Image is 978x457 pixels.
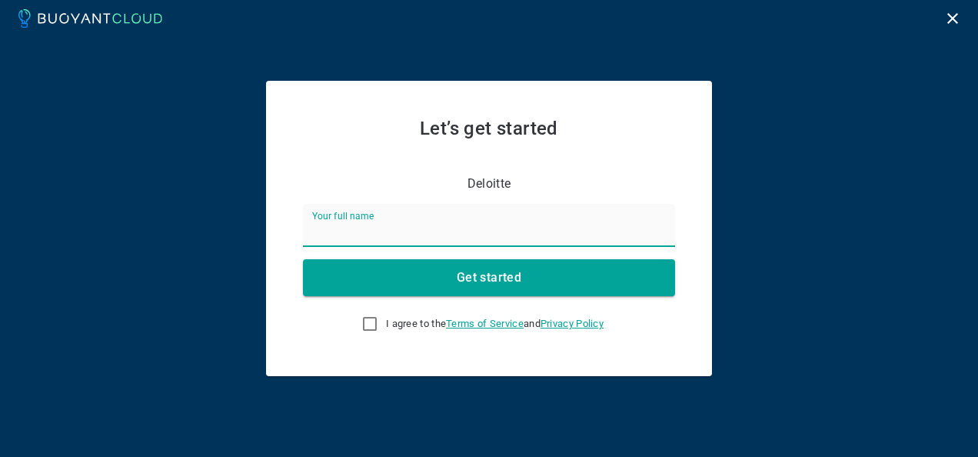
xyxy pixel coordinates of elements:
[457,270,521,285] h4: Get started
[940,10,966,25] a: Logout
[386,318,604,330] span: I agree to the and
[940,5,966,32] button: Logout
[303,118,675,139] h2: Let’s get started
[312,209,374,222] label: Your full name
[467,176,511,192] p: Deloitte
[303,259,675,296] button: Get started
[541,318,604,329] a: Privacy Policy
[446,318,524,329] a: Terms of Service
